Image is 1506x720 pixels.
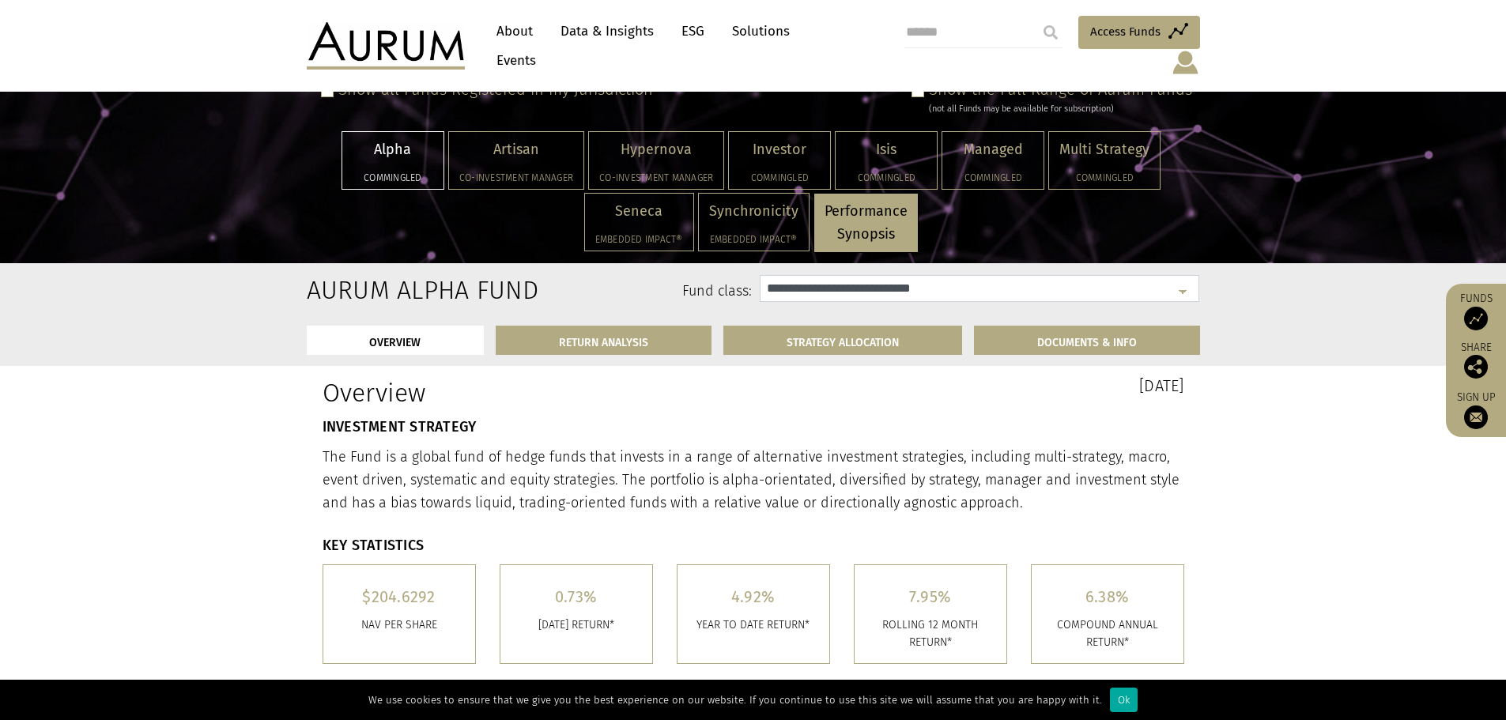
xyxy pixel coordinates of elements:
a: Solutions [724,17,798,46]
strong: INVESTMENT STRATEGY [323,418,477,435]
h5: Co-investment Manager [599,173,713,183]
h5: Commingled [846,173,927,183]
p: COMPOUND ANNUAL RETURN* [1044,616,1172,652]
a: Access Funds [1078,16,1200,49]
span: Access Funds [1090,22,1161,41]
p: Investor [739,138,820,161]
a: Funds [1454,292,1498,330]
h5: Co-investment Manager [459,173,573,183]
p: Artisan [459,138,573,161]
img: Access Funds [1464,307,1488,330]
h3: [DATE] [765,378,1184,394]
a: RETURN ANALYSIS [496,326,711,355]
p: [DATE] RETURN* [512,616,640,634]
img: Aurum [307,22,465,70]
h5: Commingled [739,173,820,183]
h5: 7.95% [866,589,995,605]
strong: KEY STATISTICS [323,537,425,554]
h2: Aurum Alpha Fund [307,275,436,305]
h5: 6.38% [1044,589,1172,605]
h5: $204.6292 [335,589,463,605]
p: ROLLING 12 MONTH RETURN* [866,616,995,652]
h1: Overview [323,378,742,408]
img: Share this post [1464,355,1488,379]
a: Events [489,46,536,75]
p: Synchronicity [709,200,798,223]
p: Alpha [353,138,433,161]
a: Data & Insights [553,17,662,46]
p: YEAR TO DATE RETURN* [689,616,817,634]
a: STRATEGY ALLOCATION [723,326,962,355]
input: Submit [1035,17,1066,48]
a: DOCUMENTS & INFO [974,326,1200,355]
p: Performance Synopsis [825,200,908,246]
p: Multi Strategy [1059,138,1149,161]
h5: Embedded Impact® [595,235,683,244]
p: The Fund is a global fund of hedge funds that invests in a range of alternative investment strate... [323,446,1184,514]
a: Sign up [1454,390,1498,429]
div: Ok [1110,688,1138,712]
p: Nav per share [335,616,463,634]
p: Managed [953,138,1033,161]
a: About [489,17,541,46]
a: ESG [674,17,712,46]
label: Fund class: [459,281,753,302]
img: account-icon.svg [1171,49,1200,76]
p: Seneca [595,200,683,223]
h5: Commingled [353,173,433,183]
p: Isis [846,138,927,161]
img: Sign up to our newsletter [1464,405,1488,429]
h5: 0.73% [512,589,640,605]
h5: 4.92% [689,589,817,605]
h5: Embedded Impact® [709,235,798,244]
p: Hypernova [599,138,713,161]
div: Share [1454,342,1498,379]
h5: Commingled [953,173,1033,183]
h5: Commingled [1059,173,1149,183]
div: (not all Funds may be available for subscription) [929,102,1192,116]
